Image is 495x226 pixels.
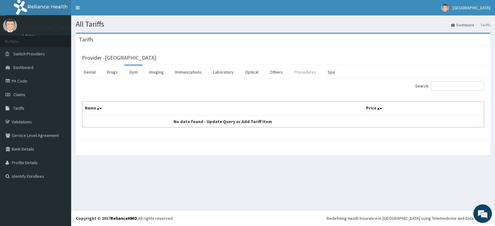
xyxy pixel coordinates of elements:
li: Tariffs [475,22,490,28]
strong: Copyright © 2017 . [76,215,138,221]
h1: All Tariffs [76,20,490,28]
a: Procedures [289,66,321,79]
img: d_794563401_company_1708531726252_794563401 [11,31,25,46]
a: Dental [79,66,101,79]
td: No data found - Update Query or Add Tariff Item [82,116,364,127]
a: Immunizations [170,66,207,79]
a: Spa [323,66,340,79]
th: Name [82,102,364,116]
div: Chat with us now [32,35,104,43]
span: Claims [13,92,25,97]
th: Price [364,102,484,116]
a: RelianceHMO [110,215,137,221]
span: [GEOGRAPHIC_DATA] [453,5,490,11]
div: Minimize live chat window [101,3,116,18]
a: Imaging [144,66,169,79]
a: Laboratory [208,66,239,79]
img: User Image [441,4,449,12]
a: Optical [240,66,263,79]
h3: Provider - [GEOGRAPHIC_DATA] [82,55,156,61]
footer: All rights reserved. [71,210,495,226]
input: Search: [431,81,484,91]
p: [GEOGRAPHIC_DATA] [22,25,73,31]
h3: Tariffs [79,37,93,42]
div: Redefining Heath Insurance in [GEOGRAPHIC_DATA] using Telemedicine and Data Science! [327,215,490,221]
textarea: Type your message and hit 'Enter' [3,156,118,177]
span: Dashboard [13,65,33,70]
span: Switch Providers [13,51,45,57]
a: Online [22,34,37,38]
span: Tariffs [13,105,24,111]
a: Gym [124,66,143,79]
a: Drugs [102,66,123,79]
a: Dashboard [451,22,474,28]
a: Others [265,66,288,79]
span: We're online! [36,71,85,134]
label: Search: [415,81,484,91]
img: User Image [3,19,17,32]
